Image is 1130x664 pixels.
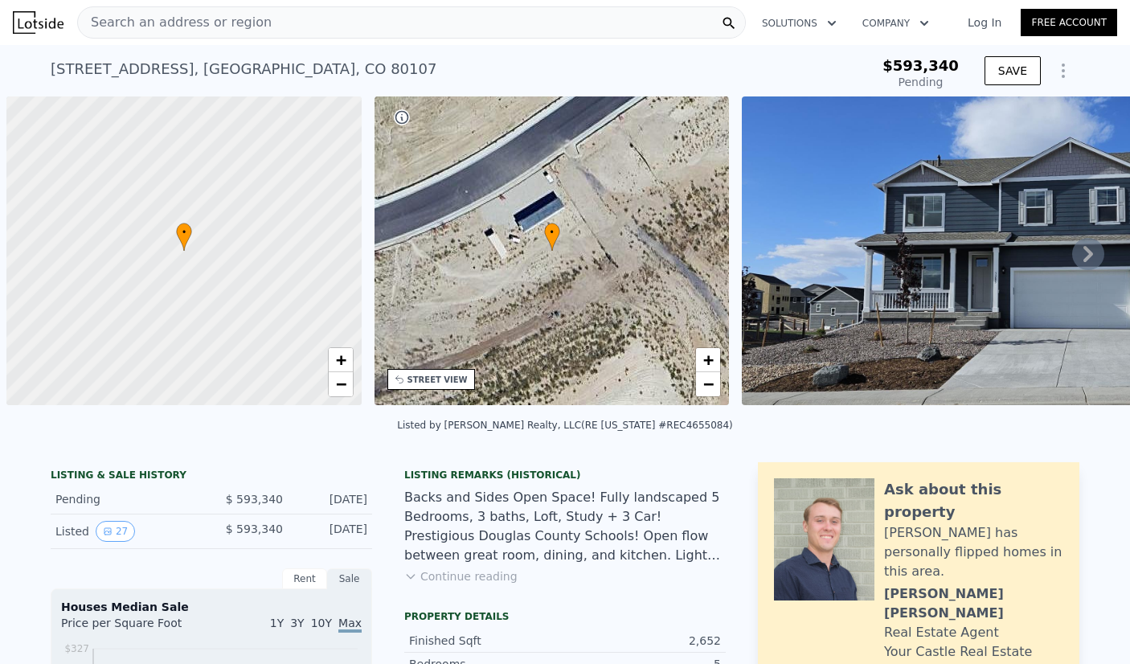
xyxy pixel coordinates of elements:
span: + [335,350,346,370]
a: Free Account [1021,9,1117,36]
span: • [544,225,560,240]
div: Ask about this property [884,478,1063,523]
span: Search an address or region [78,13,272,32]
div: LISTING & SALE HISTORY [51,469,372,485]
div: Houses Median Sale [61,599,362,615]
span: 3Y [290,617,304,629]
span: + [703,350,714,370]
div: Listed [55,521,199,542]
span: $ 593,340 [226,523,283,535]
button: Continue reading [404,568,518,584]
a: Log In [948,14,1021,31]
button: Company [850,9,942,38]
div: [STREET_ADDRESS] , [GEOGRAPHIC_DATA] , CO 80107 [51,58,436,80]
div: [PERSON_NAME] [PERSON_NAME] [884,584,1063,623]
a: Zoom out [329,372,353,396]
div: STREET VIEW [407,374,468,386]
button: View historical data [96,521,135,542]
button: SAVE [985,56,1041,85]
div: Price per Square Foot [61,615,211,641]
span: 10Y [311,617,332,629]
img: Lotside [13,11,63,34]
button: Solutions [749,9,850,38]
div: Sale [327,568,372,589]
div: Your Castle Real Estate [884,642,1032,662]
span: • [176,225,192,240]
a: Zoom out [696,372,720,396]
div: • [544,223,560,251]
button: Show Options [1047,55,1079,87]
div: [PERSON_NAME] has personally flipped homes in this area. [884,523,1063,581]
span: $ 593,340 [226,493,283,506]
div: Rent [282,568,327,589]
a: Zoom in [329,348,353,372]
div: Property details [404,610,726,623]
tspan: $327 [64,643,89,654]
div: Real Estate Agent [884,623,999,642]
span: − [335,374,346,394]
div: Listing Remarks (Historical) [404,469,726,482]
a: Zoom in [696,348,720,372]
span: Max [338,617,362,633]
div: [DATE] [296,521,367,542]
div: • [176,223,192,251]
span: − [703,374,714,394]
span: $593,340 [882,57,959,74]
div: Backs and Sides Open Space! Fully landscaped 5 Bedrooms, 3 baths, Loft, Study + 3 Car! Prestigiou... [404,488,726,565]
div: Pending [882,74,959,90]
div: Pending [55,491,199,507]
span: 1Y [270,617,284,629]
div: Finished Sqft [409,633,565,649]
div: Listed by [PERSON_NAME] Realty, LLC (RE [US_STATE] #REC4655084) [397,420,733,431]
div: 2,652 [565,633,721,649]
div: [DATE] [296,491,367,507]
